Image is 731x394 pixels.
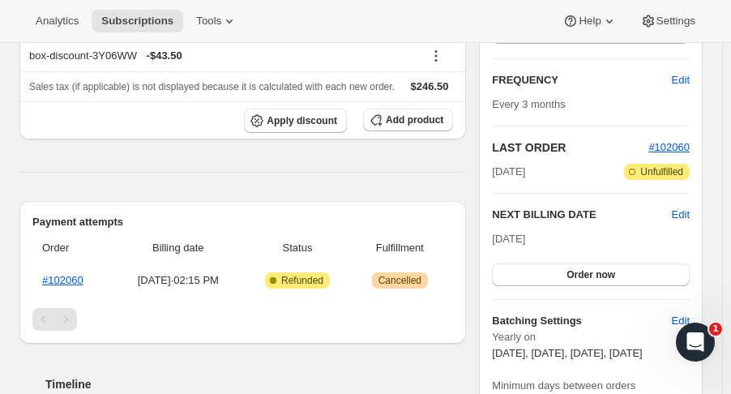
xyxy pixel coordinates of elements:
[249,240,347,256] span: Status
[492,347,642,359] span: [DATE], [DATE], [DATE], [DATE]
[411,80,449,92] span: $246.50
[492,329,690,345] span: Yearly on
[492,98,565,110] span: Every 3 months
[118,240,239,256] span: Billing date
[492,139,648,156] h2: LAST ORDER
[640,165,683,178] span: Unfulfilled
[492,207,671,223] h2: NEXT BILLING DATE
[492,313,671,329] h6: Batching Settings
[267,114,337,127] span: Apply discount
[566,268,615,281] span: Order now
[101,15,173,28] span: Subscriptions
[378,274,421,287] span: Cancelled
[118,272,239,289] span: [DATE] · 02:15 PM
[672,72,690,88] span: Edit
[36,15,79,28] span: Analytics
[147,48,182,64] span: - $43.50
[492,72,671,88] h2: FREQUENCY
[676,323,715,362] iframe: Intercom live chat
[492,164,525,180] span: [DATE]
[45,376,466,392] h2: Timeline
[648,139,690,156] button: #102060
[196,15,221,28] span: Tools
[492,263,690,286] button: Order now
[579,15,601,28] span: Help
[656,15,695,28] span: Settings
[29,81,395,92] span: Sales tax (if applicable) is not displayed because it is calculated with each new order.
[92,10,183,32] button: Subscriptions
[26,10,88,32] button: Analytics
[186,10,247,32] button: Tools
[648,141,690,153] a: #102060
[281,274,323,287] span: Refunded
[29,48,413,64] div: box-discount-3Y06WW
[662,67,699,93] button: Edit
[32,308,453,331] nav: Pagination
[709,323,722,336] span: 1
[492,233,525,245] span: [DATE]
[32,214,453,230] h2: Payment attempts
[492,378,690,394] span: Minimum days between orders
[32,230,113,266] th: Order
[672,313,690,329] span: Edit
[662,308,699,334] button: Edit
[631,10,705,32] button: Settings
[386,113,443,126] span: Add product
[553,10,626,32] button: Help
[672,207,690,223] button: Edit
[356,240,443,256] span: Fulfillment
[363,109,453,131] button: Add product
[244,109,347,133] button: Apply discount
[42,274,83,286] a: #102060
